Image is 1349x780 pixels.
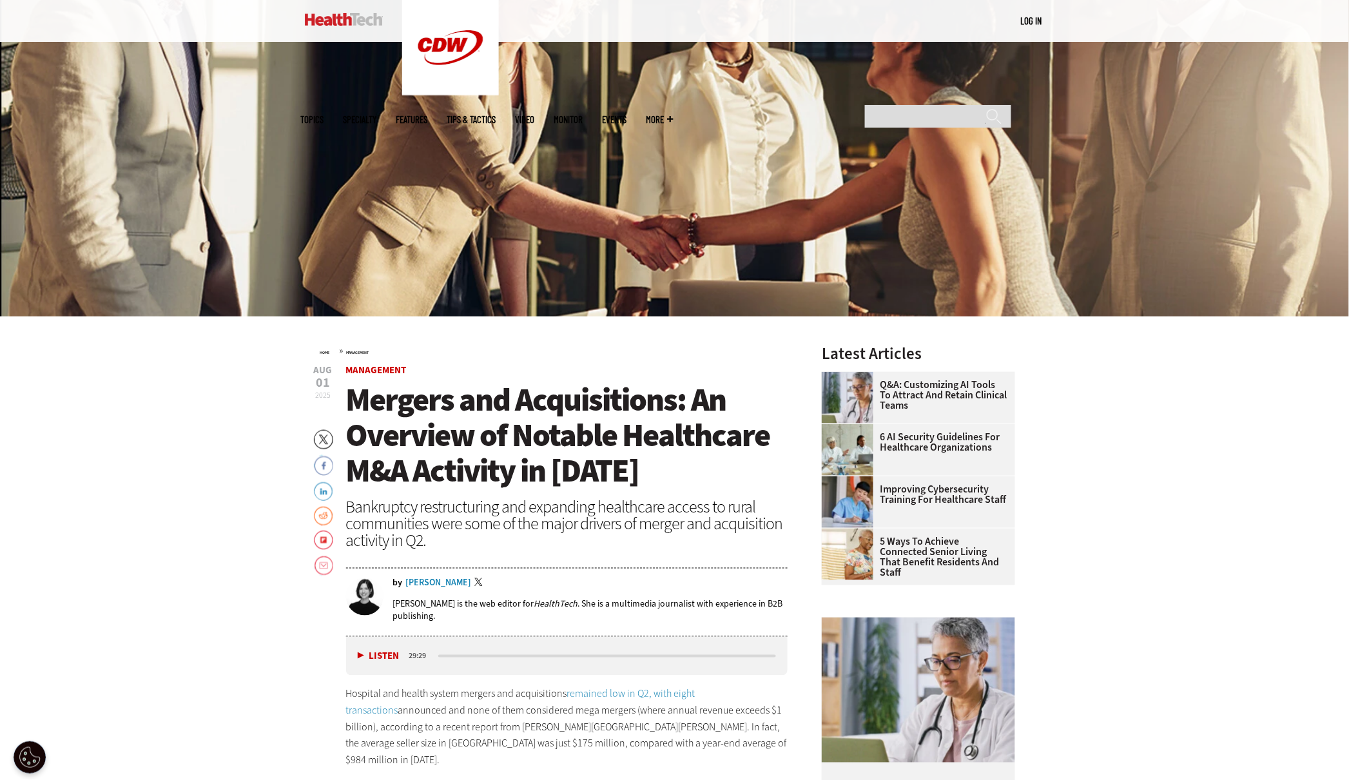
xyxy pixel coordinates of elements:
[475,578,487,589] a: Twitter
[822,424,880,434] a: Doctors meeting in the office
[346,578,383,616] img: Jordan Scott
[315,390,331,400] span: 2025
[822,432,1007,453] a: 6 AI Security Guidelines for Healthcare Organizations
[822,484,1007,505] a: Improving Cybersecurity Training for Healthcare Staff
[1021,14,1042,28] div: User menu
[822,476,880,487] a: nurse studying on computer
[305,13,383,26] img: Home
[393,598,788,622] p: [PERSON_NAME] is the web editor for . She is a multimedia journalist with experience in B2B publi...
[301,115,324,124] span: Topics
[314,376,333,389] span: 01
[346,687,695,717] a: remained low in Q2, with eight transactions
[822,372,873,424] img: doctor on laptop
[822,536,1007,578] a: 5 Ways to Achieve Connected Senior Living That Benefit Residents and Staff
[822,618,1015,763] img: doctor on laptop
[14,741,46,774] div: Cookie Settings
[344,115,377,124] span: Specialty
[14,741,46,774] button: Open Preferences
[822,424,873,476] img: Doctors meeting in the office
[822,529,880,539] a: Networking Solutions for Senior Living
[320,350,330,355] a: Home
[822,529,873,580] img: Networking Solutions for Senior Living
[406,578,472,587] a: [PERSON_NAME]
[396,115,428,124] a: Features
[822,476,873,528] img: nurse studying on computer
[314,366,333,375] span: Aug
[822,346,1015,362] h3: Latest Articles
[447,115,496,124] a: Tips & Tactics
[346,498,788,549] div: Bankruptcy restructuring and expanding healthcare access to rural communities were some of the ma...
[358,652,400,661] button: Listen
[407,650,436,662] div: duration
[646,115,674,124] span: More
[346,364,407,376] a: Management
[346,686,788,768] p: Hospital and health system mergers and acquisitions announced and none of them considered mega me...
[320,346,788,356] div: »
[534,598,578,610] em: HealthTech
[346,637,788,676] div: media player
[603,115,627,124] a: Events
[516,115,535,124] a: Video
[1021,15,1042,26] a: Log in
[393,578,403,587] span: by
[347,350,369,355] a: Management
[402,85,499,99] a: CDW
[554,115,583,124] a: MonITor
[822,372,880,382] a: doctor on laptop
[346,378,770,492] span: Mergers and Acquisitions: An Overview of Notable Healthcare M&A Activity in [DATE]
[822,380,1007,411] a: Q&A: Customizing AI Tools To Attract and Retain Clinical Teams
